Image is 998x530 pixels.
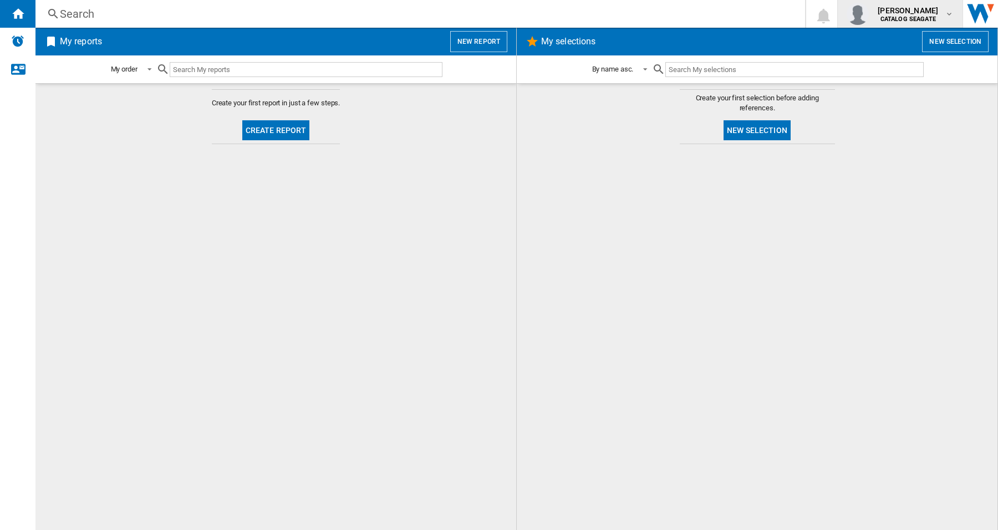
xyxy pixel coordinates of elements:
img: profile.jpg [847,3,869,25]
button: Create report [242,120,310,140]
h2: My selections [539,31,598,52]
div: By name asc. [592,65,634,73]
input: Search My selections [665,62,923,77]
span: Create your first report in just a few steps. [212,98,340,108]
img: alerts-logo.svg [11,34,24,48]
button: New selection [724,120,791,140]
div: Search [60,6,776,22]
div: My order [111,65,138,73]
button: New report [450,31,507,52]
button: New selection [922,31,989,52]
h2: My reports [58,31,104,52]
span: [PERSON_NAME] [878,5,938,16]
span: Create your first selection before adding references. [680,93,835,113]
input: Search My reports [170,62,442,77]
b: CATALOG SEAGATE [880,16,936,23]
